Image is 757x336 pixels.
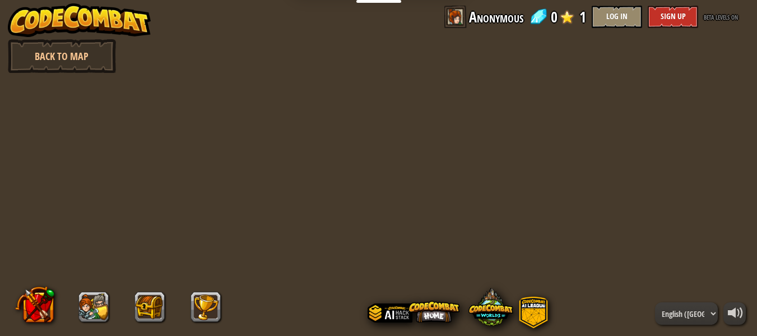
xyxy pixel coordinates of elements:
img: CodeCombat - Learn how to code by playing a game [8,3,151,37]
span: 1 [579,6,586,28]
span: Anonymous [469,6,523,28]
span: 0 [551,6,558,28]
button: Adjust volume [723,302,746,325]
a: Back to Map [8,39,116,73]
button: Sign Up [648,6,698,28]
select: Languages [655,302,718,325]
span: beta levels on [704,11,738,22]
button: Log In [592,6,642,28]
